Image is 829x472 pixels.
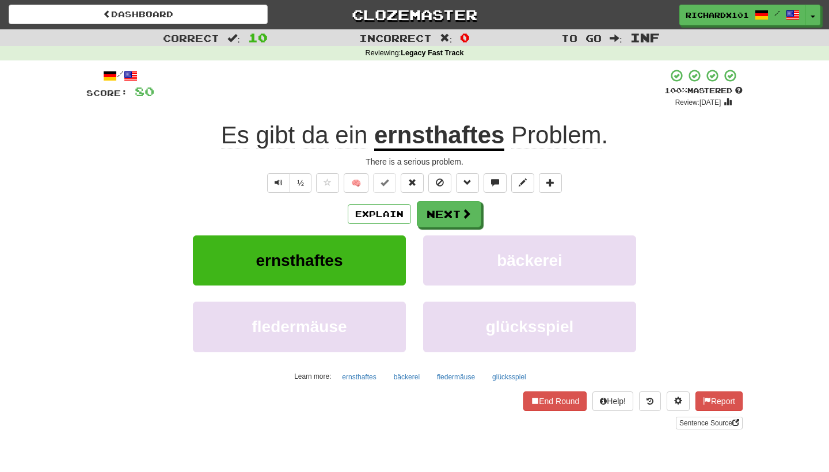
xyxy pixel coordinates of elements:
button: Next [417,201,481,227]
a: Clozemaster [285,5,544,25]
button: glücksspiel [486,368,533,386]
button: Grammar (alt+g) [456,173,479,193]
button: Report [695,391,743,411]
button: Explain [348,204,411,224]
span: Incorrect [359,32,432,44]
button: Help! [592,391,633,411]
strong: Legacy Fast Track [401,49,463,57]
span: : [227,33,240,43]
button: ½ [290,173,311,193]
button: Ignore sentence (alt+i) [428,173,451,193]
span: fledermäuse [252,318,347,336]
span: 80 [135,84,154,98]
span: ein [335,121,367,149]
span: : [610,33,622,43]
button: Play sentence audio (ctl+space) [267,173,290,193]
button: fledermäuse [431,368,481,386]
span: Correct [163,32,219,44]
button: glücksspiel [423,302,636,352]
button: bäckerei [423,235,636,286]
button: Round history (alt+y) [639,391,661,411]
button: ernsthaftes [193,235,406,286]
span: 10 [248,31,268,44]
button: ernsthaftes [336,368,382,386]
button: Favorite sentence (alt+f) [316,173,339,193]
div: Mastered [664,86,743,96]
button: 🧠 [344,173,368,193]
span: da [302,121,329,149]
span: bäckerei [497,252,562,269]
span: glücksspiel [486,318,574,336]
span: Inf [630,31,660,44]
button: Add to collection (alt+a) [539,173,562,193]
div: / [86,68,154,83]
span: . [504,121,608,149]
a: Dashboard [9,5,268,24]
u: ernsthaftes [374,121,504,151]
div: Text-to-speech controls [265,173,311,193]
a: RichardX101 / [679,5,806,25]
span: 0 [460,31,470,44]
a: Sentence Source [676,417,743,429]
button: Discuss sentence (alt+u) [484,173,507,193]
span: : [440,33,452,43]
button: bäckerei [387,368,426,386]
button: fledermäuse [193,302,406,352]
span: 100 % [664,86,687,95]
button: End Round [523,391,587,411]
span: ernsthaftes [256,252,343,269]
button: Reset to 0% Mastered (alt+r) [401,173,424,193]
span: gibt [256,121,295,149]
small: Review: [DATE] [675,98,721,106]
span: RichardX101 [686,10,749,20]
span: Es [221,121,249,149]
span: / [774,9,780,17]
div: There is a serious problem. [86,156,743,168]
span: Problem [511,121,601,149]
small: Learn more: [294,372,331,380]
button: Edit sentence (alt+d) [511,173,534,193]
span: Score: [86,88,128,98]
span: To go [561,32,602,44]
button: Set this sentence to 100% Mastered (alt+m) [373,173,396,193]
